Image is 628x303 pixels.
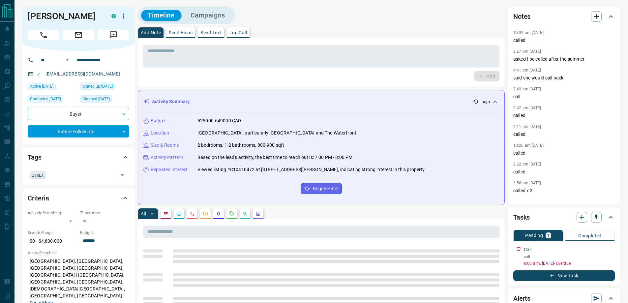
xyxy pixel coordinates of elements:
p: All [141,211,146,216]
svg: Emails [203,211,208,216]
p: $0 - $4,800,000 [28,236,77,247]
p: 10:26 am [DATE] [513,143,544,148]
p: called [513,37,615,44]
p: 1 [547,233,550,238]
div: Notes [513,9,615,24]
p: 3:56 pm [DATE] [513,181,541,185]
div: condos.ca [111,14,116,18]
p: Search Range: [28,230,77,236]
span: Claimed [DATE] [82,96,110,102]
p: [GEOGRAPHIC_DATA], particularly [GEOGRAPHIC_DATA] and The Waterfront [197,130,356,136]
div: Buyer [28,108,129,120]
p: Activity Summary [152,98,190,105]
p: Actively Searching: [28,210,77,216]
svg: Requests [229,211,234,216]
p: Repeated Interest [151,166,188,173]
p: Pending [525,233,543,238]
p: 2:27 pm [DATE] [513,49,541,54]
p: 525000-649000 CAD [197,117,241,124]
div: Fri Mar 08 2024 [80,95,129,105]
span: Email [63,30,94,40]
span: Message [98,30,129,40]
span: Contacted [DATE] [30,96,61,102]
h2: Tags [28,152,41,163]
p: Based on the lead's activity, the best time to reach out is: 7:00 PM - 8:00 PM [197,154,352,161]
p: Call [524,246,532,253]
button: Open [63,56,71,64]
p: asked t be called after the summer [513,56,615,63]
button: Open [118,170,127,180]
p: call [513,93,615,100]
svg: Email Valid [36,72,41,76]
button: New Task [513,270,615,281]
p: 10:39 am [DATE] [513,30,544,35]
p: Timeframe: [80,210,129,216]
h2: Criteria [28,193,49,203]
button: Timeline [141,10,181,21]
p: called [513,150,615,157]
span: ISRLA [32,172,44,178]
div: Fri Nov 15 2024 [28,83,77,92]
p: Add Note [141,30,161,35]
span: Call [28,30,59,40]
p: 11:09 am [DATE] [513,199,544,204]
div: Activity Summary-- ago [143,96,499,108]
span: Signed up [DATE] [82,83,113,90]
p: 6:00 a.m. [DATE] - Overdue [524,260,615,266]
svg: Listing Alerts [216,211,221,216]
svg: Calls [190,211,195,216]
p: Budget [151,117,166,124]
p: call [524,254,615,260]
h2: Notes [513,11,530,22]
button: Campaigns [184,10,232,21]
p: Size & Rooms [151,142,179,149]
p: 2:11 pm [DATE] [513,124,541,129]
p: called [513,112,615,119]
div: Criteria [28,190,129,206]
p: Budget: [80,230,129,236]
p: Send Email [169,30,193,35]
div: Tags [28,149,129,165]
span: Active [DATE] [30,83,53,90]
p: said she would call back [513,75,615,81]
p: called [513,168,615,175]
p: 4:41 pm [DATE] [513,68,541,73]
p: 9:42 am [DATE] [513,106,541,110]
p: called x 2 [513,187,615,194]
svg: Agent Actions [255,211,261,216]
p: Log Call [229,30,247,35]
p: 2:22 pm [DATE] [513,162,541,167]
div: Future Follow Up [28,125,129,137]
p: Viewed listing #C10410472 at [STREET_ADDRESS][PERSON_NAME], indicating strong interest in this pr... [197,166,425,173]
p: -- ago [480,99,490,105]
a: [EMAIL_ADDRESS][DOMAIN_NAME] [45,71,120,76]
p: Location [151,130,169,136]
h1: [PERSON_NAME] [28,11,102,21]
p: 2:49 pm [DATE] [513,87,541,91]
button: Regenerate [301,183,342,194]
p: Areas Searched: [28,250,129,256]
svg: Opportunities [242,211,248,216]
h2: Tasks [513,212,530,223]
div: Mon Apr 24 2017 [80,83,129,92]
svg: Notes [163,211,168,216]
div: Tasks [513,209,615,225]
p: 2 bedrooms, 1-2 bathrooms, 800-900 sqft [197,142,284,149]
p: Activity Pattern [151,154,183,161]
svg: Lead Browsing Activity [176,211,182,216]
p: Send Text [200,30,222,35]
p: called [513,131,615,138]
p: Completed [578,233,602,238]
div: Mon Sep 15 2025 [28,95,77,105]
